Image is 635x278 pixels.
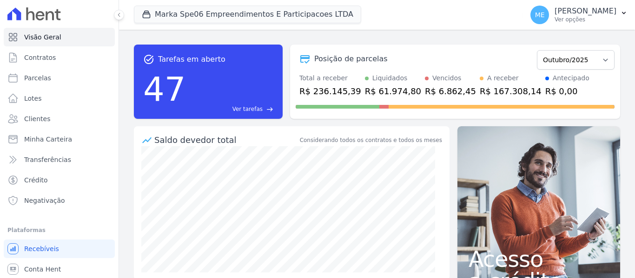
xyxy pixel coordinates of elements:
[24,32,61,42] span: Visão Geral
[24,53,56,62] span: Contratos
[24,155,71,164] span: Transferências
[7,225,111,236] div: Plataformas
[555,6,616,16] p: [PERSON_NAME]
[24,175,48,185] span: Crédito
[190,105,273,113] a: Ver tarefas east
[523,2,635,28] button: ME [PERSON_NAME] Ver opções
[4,110,115,128] a: Clientes
[24,244,59,253] span: Recebíveis
[365,85,421,97] div: R$ 61.974,80
[425,85,476,97] div: R$ 6.862,45
[24,114,50,123] span: Clientes
[4,89,115,108] a: Lotes
[4,69,115,87] a: Parcelas
[535,12,545,18] span: ME
[469,248,609,270] span: Acesso
[4,191,115,210] a: Negativação
[545,85,589,97] div: R$ 0,00
[232,105,263,113] span: Ver tarefas
[24,73,51,83] span: Parcelas
[372,73,408,83] div: Liquidados
[480,85,542,97] div: R$ 167.308,14
[154,134,298,146] div: Saldo devedor total
[143,54,154,65] span: task_alt
[143,65,186,113] div: 47
[4,48,115,67] a: Contratos
[158,54,225,65] span: Tarefas em aberto
[299,85,361,97] div: R$ 236.145,39
[487,73,519,83] div: A receber
[24,196,65,205] span: Negativação
[24,135,72,144] span: Minha Carteira
[4,239,115,258] a: Recebíveis
[4,130,115,149] a: Minha Carteira
[300,136,442,144] div: Considerando todos os contratos e todos os meses
[299,73,361,83] div: Total a receber
[266,106,273,113] span: east
[314,53,388,65] div: Posição de parcelas
[4,28,115,46] a: Visão Geral
[432,73,461,83] div: Vencidos
[555,16,616,23] p: Ver opções
[24,265,61,274] span: Conta Hent
[134,6,361,23] button: Marka Spe06 Empreendimentos E Participacoes LTDA
[24,94,42,103] span: Lotes
[4,150,115,169] a: Transferências
[553,73,589,83] div: Antecipado
[4,171,115,189] a: Crédito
